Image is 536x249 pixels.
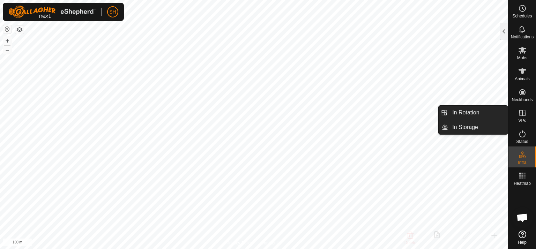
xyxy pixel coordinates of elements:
li: In Rotation [439,106,508,120]
a: Privacy Policy [226,240,253,246]
button: Reset Map [3,25,12,33]
button: + [3,37,12,45]
a: In Storage [448,120,508,134]
a: In Rotation [448,106,508,120]
img: Gallagher Logo [8,6,96,18]
button: – [3,46,12,54]
div: Open chat [512,207,533,228]
span: Schedules [512,14,532,18]
button: Map Layers [15,25,24,34]
span: Status [516,139,528,144]
span: Mobs [517,56,527,60]
span: Heatmap [514,181,531,186]
span: In Storage [452,123,478,131]
span: Animals [515,77,530,81]
span: In Rotation [452,108,479,117]
a: Help [508,228,536,247]
a: Contact Us [261,240,282,246]
span: Infra [518,160,526,165]
span: VPs [518,119,526,123]
li: In Storage [439,120,508,134]
span: Notifications [511,35,534,39]
span: SH [109,8,116,16]
span: Neckbands [512,98,533,102]
span: Help [518,240,527,244]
